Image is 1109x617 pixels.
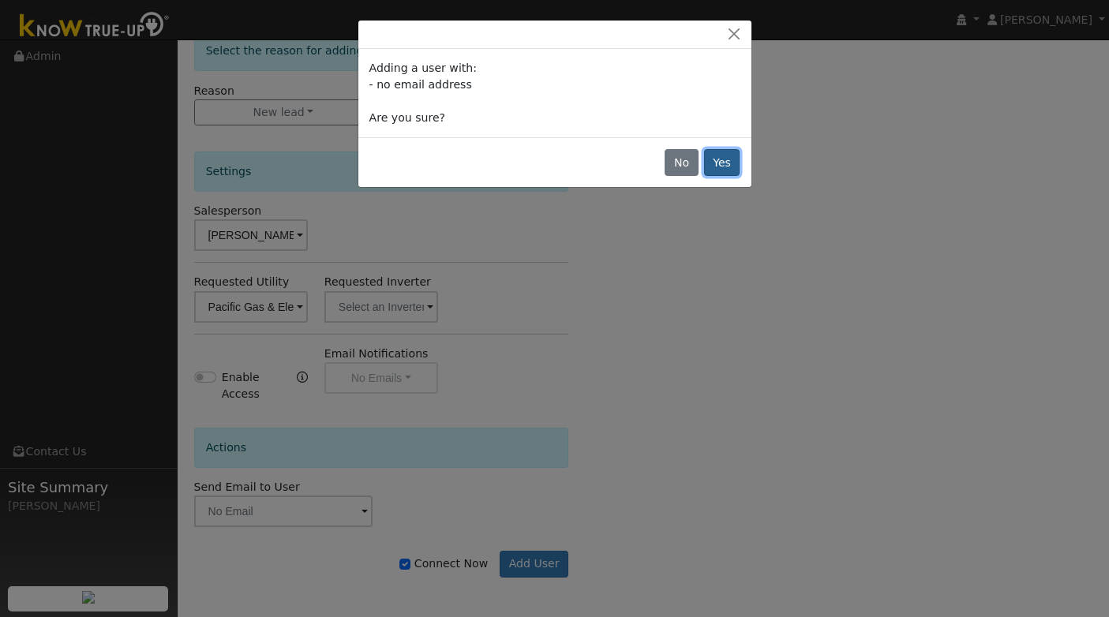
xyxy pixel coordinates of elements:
[369,111,445,124] span: Are you sure?
[704,149,740,176] button: Yes
[369,78,472,91] span: - no email address
[665,149,698,176] button: No
[723,26,745,43] button: Close
[369,62,477,74] span: Adding a user with:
